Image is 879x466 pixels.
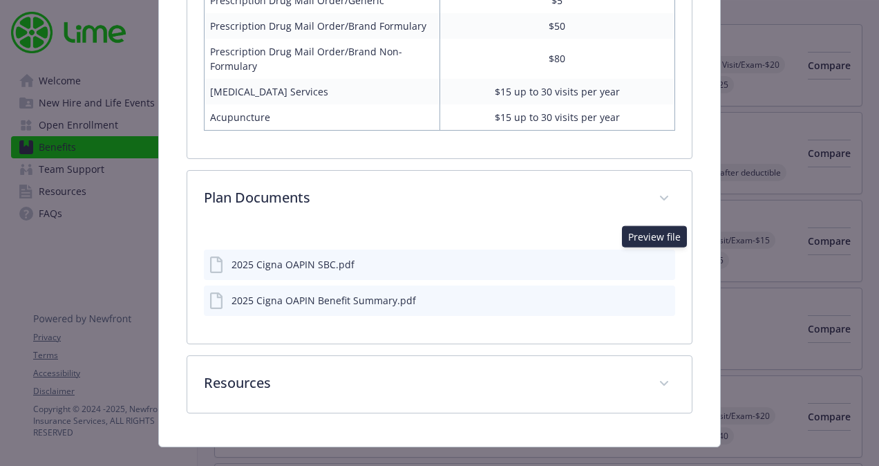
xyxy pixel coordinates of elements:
td: $50 [439,13,675,39]
div: Plan Documents [187,171,692,227]
button: download file [635,293,646,308]
button: preview file [657,293,670,308]
td: Acupuncture [204,104,439,131]
div: Plan Documents [187,227,692,344]
td: $80 [439,39,675,79]
button: preview file [654,257,670,272]
td: $15 up to 30 visits per year [439,104,675,131]
td: Prescription Drug Mail Order/Brand Non-Formulary [204,39,439,79]
div: 2025 Cigna OAPIN SBC.pdf [231,257,355,272]
div: 2025 Cigna OAPIN Benefit Summary.pdf [231,293,416,308]
div: Resources [187,356,692,413]
p: Resources [204,373,642,393]
td: [MEDICAL_DATA] Services [204,79,439,104]
td: Prescription Drug Mail Order/Brand Formulary [204,13,439,39]
button: download file [632,257,643,272]
p: Plan Documents [204,187,642,208]
td: $15 up to 30 visits per year [439,79,675,104]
